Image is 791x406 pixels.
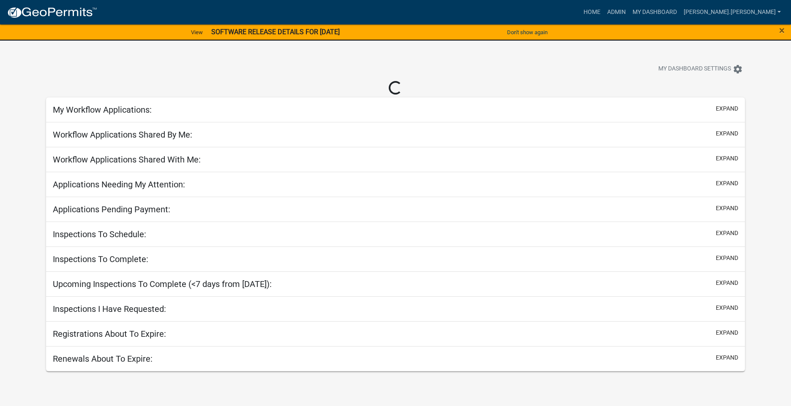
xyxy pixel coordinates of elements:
h5: Applications Pending Payment: [53,204,170,214]
a: [PERSON_NAME].[PERSON_NAME] [680,4,784,20]
i: settings [733,64,743,74]
button: My Dashboard Settingssettings [652,61,750,77]
button: expand [716,204,738,213]
h5: Inspections To Complete: [53,254,148,264]
span: My Dashboard Settings [658,64,731,74]
button: expand [716,303,738,312]
h5: Upcoming Inspections To Complete (<7 days from [DATE]): [53,279,272,289]
button: expand [716,104,738,113]
h5: Registrations About To Expire: [53,329,166,339]
h5: Inspections To Schedule: [53,229,146,239]
button: expand [716,279,738,287]
button: expand [716,254,738,263]
h5: My Workflow Applications: [53,105,152,115]
h5: Workflow Applications Shared By Me: [53,130,192,140]
h5: Applications Needing My Attention: [53,179,185,189]
button: expand [716,129,738,138]
a: Home [580,4,604,20]
button: expand [716,154,738,163]
h5: Inspections I Have Requested: [53,304,166,314]
h5: Renewals About To Expire: [53,354,153,364]
span: × [779,24,785,36]
a: View [188,25,206,39]
a: My Dashboard [629,4,680,20]
h5: Workflow Applications Shared With Me: [53,154,201,165]
button: Don't show again [504,25,551,39]
button: expand [716,179,738,188]
button: expand [716,353,738,362]
strong: SOFTWARE RELEASE DETAILS FOR [DATE] [211,28,340,36]
button: expand [716,328,738,337]
button: expand [716,229,738,238]
a: Admin [604,4,629,20]
button: Close [779,25,785,35]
